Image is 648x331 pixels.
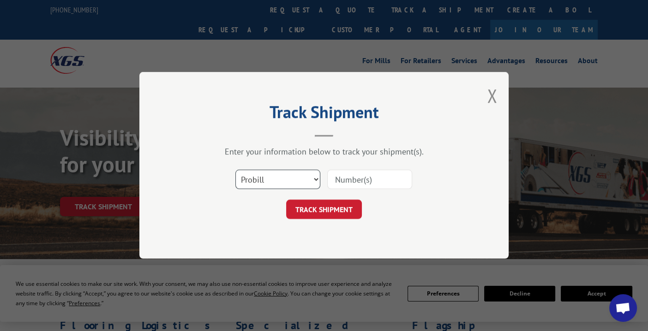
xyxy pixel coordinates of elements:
[286,200,362,219] button: TRACK SHIPMENT
[186,147,462,157] div: Enter your information below to track your shipment(s).
[327,170,412,189] input: Number(s)
[186,106,462,123] h2: Track Shipment
[487,83,497,108] button: Close modal
[609,294,637,322] div: Open chat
